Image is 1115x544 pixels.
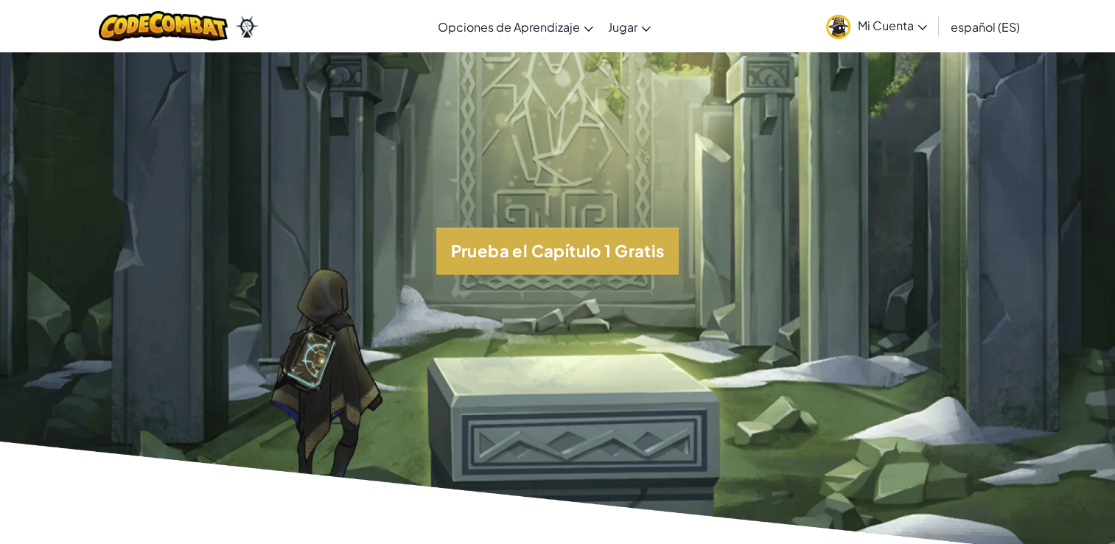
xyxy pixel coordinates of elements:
a: Mi Cuenta [819,3,934,49]
a: Opciones de Aprendizaje [430,7,601,46]
a: español (ES) [943,7,1027,46]
span: Mi Cuenta [858,18,927,33]
span: Opciones de Aprendizaje [438,19,580,35]
button: Prueba el Capítulo 1 Gratis [436,228,679,274]
a: Jugar [601,7,658,46]
img: avatar [826,15,850,39]
span: Jugar [608,19,637,35]
span: español (ES) [951,19,1020,35]
img: CodeCombat logo [99,11,228,41]
img: Ozaria [235,15,259,38]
